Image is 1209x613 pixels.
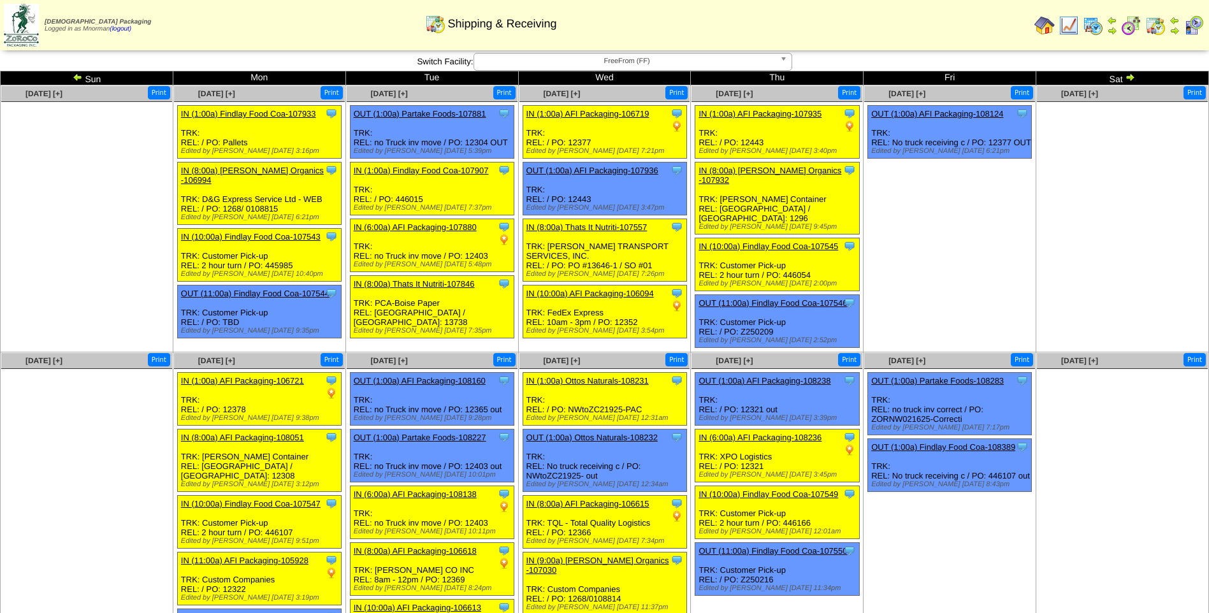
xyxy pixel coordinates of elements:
[871,424,1031,431] div: Edited by [PERSON_NAME] [DATE] 7:17pm
[665,86,688,99] button: Print
[1184,353,1206,366] button: Print
[325,431,338,444] img: Tooltip
[864,71,1036,85] td: Fri
[354,222,477,232] a: IN (6:00a) AFI Packaging-107880
[699,584,858,592] div: Edited by [PERSON_NAME] [DATE] 11:34pm
[325,164,338,177] img: Tooltip
[1016,374,1029,387] img: Tooltip
[523,106,686,159] div: TRK: REL: / PO: 12377
[716,356,753,365] a: [DATE] [+]
[198,89,235,98] a: [DATE] [+]
[371,356,408,365] a: [DATE] [+]
[498,164,510,177] img: Tooltip
[691,71,864,85] td: Thu
[321,86,343,99] button: Print
[321,353,343,366] button: Print
[177,285,341,338] div: TRK: Customer Pick-up REL: / PO: TBD
[670,510,683,523] img: PO
[699,528,858,535] div: Edited by [PERSON_NAME] [DATE] 12:01am
[526,222,648,232] a: IN (8:00a) Thats It Nutriti-107557
[4,4,39,47] img: zoroco-logo-small.webp
[198,356,235,365] a: [DATE] [+]
[695,373,859,426] div: TRK: REL: / PO: 12321 out
[1016,440,1029,453] img: Tooltip
[325,387,338,400] img: PO
[868,373,1032,435] div: TRK: REL: no truck inv correct / PO: ZORNW021625-Correcti
[1011,86,1033,99] button: Print
[1016,107,1029,120] img: Tooltip
[350,486,514,539] div: TRK: REL: no Truck inv move / PO: 12403
[350,373,514,426] div: TRK: REL: no Truck inv move / PO: 12365 out
[498,374,510,387] img: Tooltip
[526,289,654,298] a: IN (10:00a) AFI Packaging-106094
[181,433,304,442] a: IN (8:00a) AFI Packaging-108051
[354,414,514,422] div: Edited by [PERSON_NAME] [DATE] 9:28pm
[699,414,858,422] div: Edited by [PERSON_NAME] [DATE] 3:39pm
[1125,72,1135,82] img: arrowright.gif
[526,327,686,335] div: Edited by [PERSON_NAME] [DATE] 3:54pm
[1184,86,1206,99] button: Print
[871,442,1015,452] a: OUT (1:00a) Findlay Food Coa-108389
[498,107,510,120] img: Tooltip
[181,499,321,508] a: IN (10:00a) Findlay Food Coa-107547
[699,298,847,308] a: OUT (11:00a) Findlay Food Coa-107546
[181,537,341,545] div: Edited by [PERSON_NAME] [DATE] 9:51pm
[350,543,514,596] div: TRK: [PERSON_NAME] CO INC REL: 8am - 12pm / PO: 12369
[699,242,838,251] a: IN (10:00a) Findlay Food Coa-107545
[493,86,516,99] button: Print
[371,89,408,98] span: [DATE] [+]
[699,223,858,231] div: Edited by [PERSON_NAME] [DATE] 9:45pm
[354,261,514,268] div: Edited by [PERSON_NAME] [DATE] 5:48pm
[498,557,510,570] img: PO
[523,285,686,338] div: TRK: FedEx Express REL: 10am - 3pm / PO: 12352
[181,327,341,335] div: Edited by [PERSON_NAME] [DATE] 9:35pm
[695,106,859,159] div: TRK: REL: / PO: 12443
[345,71,518,85] td: Tue
[543,89,580,98] span: [DATE] [+]
[888,356,925,365] a: [DATE] [+]
[871,480,1031,488] div: Edited by [PERSON_NAME] [DATE] 8:43pm
[526,433,658,442] a: OUT (1:00a) Ottos Naturals-108232
[699,433,822,442] a: IN (6:00a) AFI Packaging-108236
[325,287,338,299] img: Tooltip
[148,86,170,99] button: Print
[843,164,856,177] img: Tooltip
[1011,353,1033,366] button: Print
[1169,25,1180,36] img: arrowright.gif
[888,89,925,98] a: [DATE] [+]
[354,166,489,175] a: IN (1:00a) Findlay Food Coa-107907
[325,107,338,120] img: Tooltip
[1,71,173,85] td: Sun
[838,353,860,366] button: Print
[350,219,514,272] div: TRK: REL: no Truck inv move / PO: 12403
[526,204,686,212] div: Edited by [PERSON_NAME] [DATE] 3:47pm
[871,147,1031,155] div: Edited by [PERSON_NAME] [DATE] 6:21pm
[177,496,341,549] div: TRK: Customer Pick-up REL: 2 hour turn / PO: 446107
[1169,15,1180,25] img: arrowleft.gif
[518,71,691,85] td: Wed
[1034,15,1055,36] img: home.gif
[699,489,838,499] a: IN (10:00a) Findlay Food Coa-107549
[498,220,510,233] img: Tooltip
[479,54,775,69] span: FreeFrom (FF)
[670,431,683,444] img: Tooltip
[843,374,856,387] img: Tooltip
[350,106,514,159] div: TRK: REL: no Truck inv move / PO: 12304 OUT
[871,109,1003,119] a: OUT (1:00a) AFI Packaging-108124
[493,353,516,366] button: Print
[181,480,341,488] div: Edited by [PERSON_NAME] [DATE] 3:12pm
[181,166,324,185] a: IN (8:00a) [PERSON_NAME] Organics -106994
[670,497,683,510] img: Tooltip
[526,376,649,386] a: IN (1:00a) Ottos Naturals-108231
[25,356,62,365] span: [DATE] [+]
[354,489,477,499] a: IN (6:00a) AFI Packaging-108138
[868,106,1032,159] div: TRK: REL: No truck receiving c / PO: 12377 OUT
[498,544,510,557] img: Tooltip
[354,147,514,155] div: Edited by [PERSON_NAME] [DATE] 5:39pm
[498,500,510,513] img: PO
[523,162,686,215] div: TRK: REL: / PO: 12443
[498,233,510,246] img: PO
